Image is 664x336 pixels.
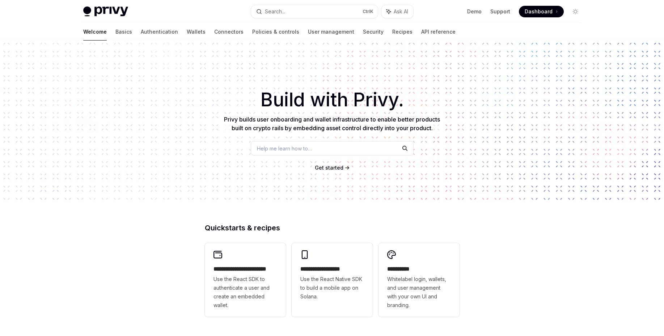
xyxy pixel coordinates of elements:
[467,8,482,15] a: Demo
[525,8,553,15] span: Dashboard
[381,5,413,18] button: Ask AI
[363,23,384,41] a: Security
[115,23,132,41] a: Basics
[300,275,364,301] span: Use the React Native SDK to build a mobile app on Solana.
[261,93,404,106] span: Build with Privy.
[213,275,277,310] span: Use the React SDK to authenticate a user and create an embedded wallet.
[392,23,413,41] a: Recipes
[378,243,460,317] a: **** *****Whitelabel login, wallets, and user management with your own UI and branding.
[570,6,581,17] button: Toggle dark mode
[387,275,451,310] span: Whitelabel login, wallets, and user management with your own UI and branding.
[421,23,456,41] a: API reference
[315,164,343,171] a: Get started
[490,8,510,15] a: Support
[252,23,299,41] a: Policies & controls
[308,23,354,41] a: User management
[224,116,440,132] span: Privy builds user onboarding and wallet infrastructure to enable better products built on crypto ...
[251,5,378,18] button: Search...CtrlK
[141,23,178,41] a: Authentication
[83,7,128,17] img: light logo
[205,224,280,231] span: Quickstarts & recipes
[83,23,107,41] a: Welcome
[214,23,244,41] a: Connectors
[265,7,285,16] div: Search...
[315,165,343,171] span: Get started
[363,9,373,14] span: Ctrl K
[394,8,408,15] span: Ask AI
[519,6,564,17] a: Dashboard
[187,23,206,41] a: Wallets
[257,145,312,152] span: Help me learn how to…
[292,243,373,317] a: **** **** **** ***Use the React Native SDK to build a mobile app on Solana.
